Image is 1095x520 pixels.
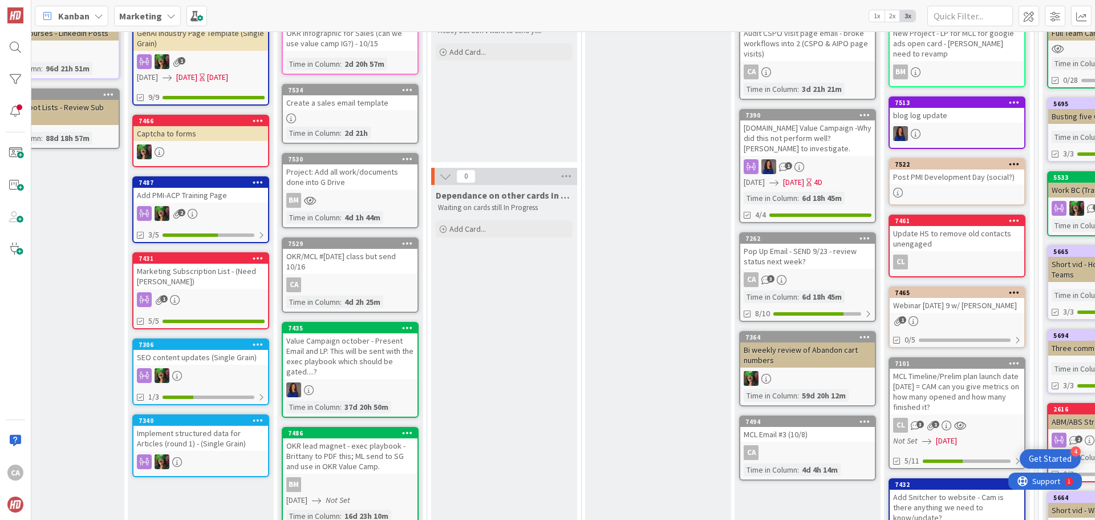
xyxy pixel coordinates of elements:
[745,418,875,426] div: 7494
[283,85,417,110] div: 7534Create a sales email template
[893,255,908,269] div: CL
[133,178,268,203] div: 7487Add PMI-ACP Training Page
[340,401,342,413] span: :
[744,291,797,303] div: Time in Column
[783,176,804,188] span: [DATE]
[288,86,417,94] div: 7534
[133,368,268,383] div: SL
[885,10,900,22] span: 2x
[148,391,159,403] span: 1/3
[890,298,1024,313] div: Webinar [DATE] 9 w/ [PERSON_NAME]
[893,126,908,141] img: SL
[155,454,169,469] img: SL
[148,229,159,241] span: 3/5
[133,416,268,451] div: 7340Implement structured data for Articles (round 1) - (Single Grain)
[283,239,417,274] div: 7529OKR/MCL #[DATE] class but send 10/16
[133,26,268,51] div: GenAI Industry Page Template (Single Grain)
[755,308,770,320] span: 8/10
[890,418,1024,433] div: CL
[744,445,759,460] div: CA
[449,47,486,57] span: Add Card...
[288,429,417,437] div: 7486
[342,401,391,413] div: 37d 20h 50m
[890,358,1024,369] div: 7101
[890,479,1024,490] div: 7432
[139,417,268,425] div: 7340
[283,26,417,51] div: OKR Infographic for Sales (can we use value camp IG?) - 10/15
[900,10,915,22] span: 3x
[890,126,1024,141] div: SL
[755,209,766,221] span: 4/4
[24,2,52,15] span: Support
[740,110,875,120] div: 7390
[916,421,924,428] span: 3
[283,239,417,249] div: 7529
[288,324,417,332] div: 7435
[740,427,875,442] div: MCL Email #3 (10/8)
[207,71,228,83] div: [DATE]
[890,98,1024,123] div: 7513blog log update
[740,417,875,442] div: 7494MCL Email #3 (10/8)
[797,83,799,95] span: :
[7,497,23,513] img: avatar
[932,421,939,428] span: 1
[133,188,268,203] div: Add PMI-ACP Training Page
[890,226,1024,251] div: Update HS to remove old contacts unengaged
[799,463,841,476] div: 4d 4h 14m
[288,240,417,248] div: 7529
[133,116,268,126] div: 7466
[7,7,23,23] img: Visit kanbanzone.com
[797,463,799,476] span: :
[745,111,875,119] div: 7390
[799,192,845,204] div: 6d 18h 45m
[767,275,774,283] span: 3
[869,10,885,22] span: 1x
[740,371,875,386] div: SL
[1063,74,1078,86] span: 0/28
[890,108,1024,123] div: blog log update
[799,389,849,402] div: 59d 20h 12m
[905,455,919,467] span: 5/11
[436,190,573,201] span: Dependance on other cards In progress
[740,332,875,342] div: 7364
[286,401,340,413] div: Time in Column
[283,95,417,110] div: Create a sales email template
[893,436,918,446] i: Not Set
[740,233,875,244] div: 7262
[740,233,875,269] div: 7262Pop Up Email - SEND 9/23 - review status next week?
[137,144,152,159] img: SL
[740,445,875,460] div: CA
[139,117,268,125] div: 7466
[890,15,1024,61] div: New Project - LP for MCL for google ads open card - [PERSON_NAME] need to revamp
[890,159,1024,170] div: 7522
[133,253,268,264] div: 7431
[740,120,875,156] div: [DOMAIN_NAME] Value Campaign -Why did this not perform well? [PERSON_NAME] to investigate.
[340,58,342,70] span: :
[797,291,799,303] span: :
[342,127,371,139] div: 2d 21h
[438,203,570,212] p: Waiting on cards still In Progress
[895,481,1024,489] div: 7432
[148,315,159,327] span: 5/5
[283,333,417,379] div: Value Campaign october - Present Email and LP. This will be sent with the exec playbook which sho...
[59,5,62,14] div: 1
[155,54,169,69] img: SL
[744,371,759,386] img: SL
[286,296,340,308] div: Time in Column
[283,154,417,164] div: 7530
[7,465,23,481] div: CA
[890,159,1024,184] div: 7522Post PMI Development Day (social?)
[288,155,417,163] div: 7530
[119,10,162,22] b: Marketing
[740,65,875,79] div: CA
[133,54,268,69] div: SL
[893,418,908,433] div: CL
[139,179,268,187] div: 7487
[283,277,417,292] div: CA
[340,296,342,308] span: :
[890,288,1024,298] div: 7465
[286,58,340,70] div: Time in Column
[761,159,776,174] img: SL
[449,224,486,234] span: Add Card...
[899,316,906,324] span: 1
